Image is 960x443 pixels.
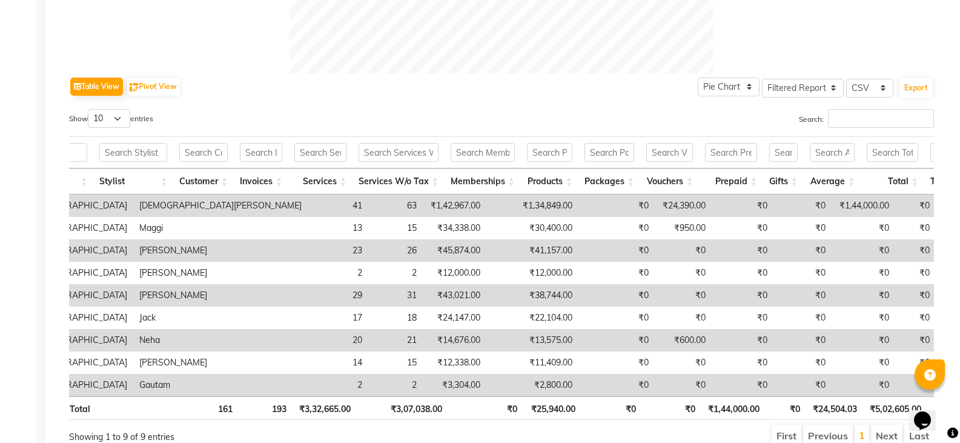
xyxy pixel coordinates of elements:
select: Showentries [88,109,130,128]
td: ₹0 [773,195,832,217]
td: ₹0 [655,239,712,262]
td: ₹0 [895,329,936,351]
input: Search Stylist [99,143,167,162]
td: [PERSON_NAME] [133,239,308,262]
td: 2 [308,262,368,284]
td: ₹0 [895,284,936,307]
td: ₹0 [895,262,936,284]
td: 17 [308,307,368,329]
th: Vouchers: activate to sort column ascending [640,168,699,195]
td: ₹0 [712,307,773,329]
td: ₹0 [578,217,655,239]
td: ₹950.00 [655,217,712,239]
td: ₹0 [832,329,895,351]
td: ₹30,400.00 [486,217,578,239]
th: Customer: activate to sort column ascending [173,168,234,195]
td: ₹22,104.00 [486,307,578,329]
th: Services W/o Tax: activate to sort column ascending [353,168,445,195]
td: Gautam [133,374,308,396]
td: ₹43,021.00 [423,284,486,307]
td: ₹24,390.00 [655,195,712,217]
th: ₹0 [642,396,701,420]
td: ₹0 [895,374,936,396]
td: ₹0 [578,329,655,351]
td: 2 [308,374,368,396]
th: 161 [177,396,238,420]
td: ₹0 [578,307,655,329]
td: ₹0 [655,262,712,284]
th: ₹3,07,038.00 [357,396,448,420]
th: ₹0 [448,396,524,420]
td: ₹14,676.00 [423,329,486,351]
input: Search: [828,109,934,128]
button: Table View [70,78,123,96]
input: Search Invoices [240,143,282,162]
label: Show entries [69,109,153,128]
input: Search Services W/o Tax [359,143,439,162]
td: ₹1,42,967.00 [423,195,486,217]
td: 14 [308,351,368,374]
th: Stylist: activate to sort column ascending [93,168,173,195]
td: 2 [368,374,423,396]
td: 20 [308,329,368,351]
td: 15 [368,351,423,374]
td: ₹45,874.00 [423,239,486,262]
td: ₹0 [773,262,832,284]
td: ₹0 [655,284,712,307]
td: ₹0 [832,307,895,329]
td: ₹3,304.00 [423,374,486,396]
input: Search Total [867,143,918,162]
td: ₹0 [895,217,936,239]
th: ₹0 [766,396,806,420]
td: 29 [308,284,368,307]
td: ₹12,000.00 [423,262,486,284]
td: ₹0 [895,239,936,262]
td: 41 [308,195,368,217]
td: 23 [308,239,368,262]
input: Search Prepaid [705,143,756,162]
button: Export [899,78,933,98]
td: ₹0 [712,374,773,396]
td: ₹0 [832,374,895,396]
input: Search Memberships [451,143,515,162]
td: 18 [368,307,423,329]
td: ₹0 [578,374,655,396]
td: ₹0 [578,351,655,374]
td: ₹0 [578,239,655,262]
td: ₹0 [578,195,655,217]
td: [DEMOGRAPHIC_DATA][PERSON_NAME] [133,195,308,217]
input: Search Customer [179,143,228,162]
input: Search Services [294,143,346,162]
th: Gifts: activate to sort column ascending [763,168,804,195]
input: Search Gifts [769,143,798,162]
td: ₹0 [895,195,936,217]
th: Prepaid: activate to sort column ascending [699,168,763,195]
th: Products: activate to sort column ascending [521,168,578,195]
td: ₹0 [773,374,832,396]
label: Search: [799,109,934,128]
td: ₹0 [712,195,773,217]
td: ₹38,744.00 [486,284,578,307]
td: ₹1,34,849.00 [486,195,578,217]
td: ₹600.00 [655,329,712,351]
td: ₹0 [655,374,712,396]
th: Memberships: activate to sort column ascending [445,168,521,195]
iframe: chat widget [909,395,948,431]
th: ₹24,504.03 [806,396,863,420]
th: Services: activate to sort column ascending [288,168,353,195]
td: ₹12,338.00 [423,351,486,374]
td: ₹0 [655,307,712,329]
img: pivot.png [130,83,139,92]
td: [PERSON_NAME] [133,351,308,374]
td: 26 [368,239,423,262]
td: Neha [133,329,308,351]
td: ₹0 [832,217,895,239]
th: ₹3,32,665.00 [293,396,357,420]
td: ₹0 [712,329,773,351]
td: ₹0 [712,217,773,239]
th: Packages: activate to sort column ascending [578,168,640,195]
td: 2 [368,262,423,284]
td: ₹0 [712,284,773,307]
input: Search Products [527,143,572,162]
td: ₹0 [773,284,832,307]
